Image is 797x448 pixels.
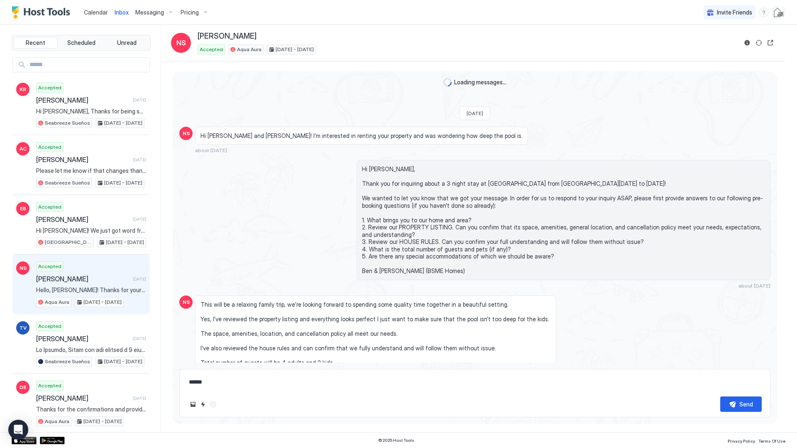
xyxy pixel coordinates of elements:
span: KR [20,86,26,93]
div: loading [443,78,452,86]
button: Sync reservation [754,38,764,48]
span: Lo Ipsumdo, Sitam con adi elitsed d 9 eiusm temp inc 5 utlabo et Doloremag Aliqua enim Adm, Venia... [36,346,146,354]
span: Seabreeze Sueños [45,119,90,127]
span: [PERSON_NAME] [36,394,130,402]
span: NS [183,298,190,306]
span: Inbox [115,9,129,16]
span: Hi [PERSON_NAME] and [PERSON_NAME]! I’m interested in renting your property and was wondering how... [200,132,523,140]
a: Host Tools Logo [12,6,74,19]
button: Quick reply [198,399,208,409]
span: Aqua Aura [45,298,69,306]
span: Hello, [PERSON_NAME]! Thanks for your message. We are glad you arrived safely to [GEOGRAPHIC_DATA... [36,286,146,294]
span: This will be a relaxing family trip, we’re looking forward to spending some quality time together... [200,301,551,396]
span: [PERSON_NAME] [198,32,257,41]
span: Hi [PERSON_NAME], Thank you for inquiring about a 3 night stay at [GEOGRAPHIC_DATA] from [GEOGRAP... [362,165,765,275]
span: Unread [117,39,137,47]
span: [DATE] [133,157,146,162]
a: App Store [12,437,37,444]
span: EB [20,205,26,212]
span: Privacy Policy [728,438,755,443]
span: [DATE] [467,110,483,116]
button: Open reservation [765,38,775,48]
span: AC [20,145,27,153]
span: Recent [26,39,45,47]
span: Hi [PERSON_NAME]! We just got word from the local utility provider that power may be turned off b... [36,227,146,234]
span: [DATE] - [DATE] [83,298,122,306]
div: tab-group [12,35,151,51]
span: Thanks for the confirmations and providing a copy of your ID via text, [PERSON_NAME]. In the unli... [36,406,146,413]
span: NS [183,130,190,137]
a: Calendar [84,8,108,17]
span: Hi [PERSON_NAME], Thanks for being such a great guest and taking good care of our home. We gladly... [36,108,146,115]
span: [DATE] - [DATE] [104,119,142,127]
span: Terms Of Use [758,438,785,443]
span: Accepted [200,46,223,53]
span: [PERSON_NAME] [36,215,130,224]
span: NS [20,264,27,272]
span: Aqua Aura [45,418,69,425]
span: Accepted [38,322,61,330]
span: about [DATE] [738,283,770,289]
a: Google Play Store [40,437,65,444]
span: [PERSON_NAME] [36,275,130,283]
span: [DATE] [133,97,146,103]
div: User profile [772,6,785,19]
a: Privacy Policy [728,436,755,445]
span: Calendar [84,9,108,16]
input: Input Field [26,58,149,72]
button: Reservation information [742,38,752,48]
span: © 2025 Host Tools [378,438,414,443]
button: Scheduled [59,37,103,49]
span: Messaging [135,9,164,16]
span: [DATE] - [DATE] [276,46,314,53]
span: Seabreeze Sueños [45,358,90,365]
span: [DATE] [133,336,146,341]
span: [GEOGRAPHIC_DATA] [45,239,92,246]
span: [PERSON_NAME] [36,155,130,164]
span: [DATE] - [DATE] [106,239,144,246]
div: Send [739,400,753,409]
span: [PERSON_NAME] [36,96,130,104]
span: Accepted [38,84,61,91]
span: Scheduled [67,39,95,47]
button: Unread [105,37,149,49]
button: Send [720,396,762,412]
div: Open Intercom Messenger [8,420,28,440]
span: Accepted [38,382,61,389]
span: Seabreeze Sueños [45,179,90,187]
span: Accepted [38,143,61,151]
button: Recent [14,37,58,49]
span: Pricing [181,9,199,16]
span: Invite Friends [717,9,752,16]
span: Aqua Aura [237,46,262,53]
span: TV [20,324,27,332]
span: [DATE] [133,217,146,222]
span: [DATE] [133,276,146,282]
a: Terms Of Use [758,436,785,445]
span: [DATE] - [DATE] [104,358,142,365]
span: [PERSON_NAME] [36,335,130,343]
div: menu [759,7,769,17]
span: Please let me know if that changes thank you. [36,167,146,175]
button: Upload image [188,399,198,409]
span: [DATE] - [DATE] [104,179,142,187]
span: Accepted [38,203,61,211]
a: Inbox [115,8,129,17]
span: [DATE] - [DATE] [83,418,122,425]
span: Accepted [38,263,61,270]
span: about [DATE] [195,147,227,153]
span: DE [20,384,26,391]
span: [DATE] [133,396,146,401]
span: NS [176,38,186,48]
span: Loading messages... [454,79,506,86]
